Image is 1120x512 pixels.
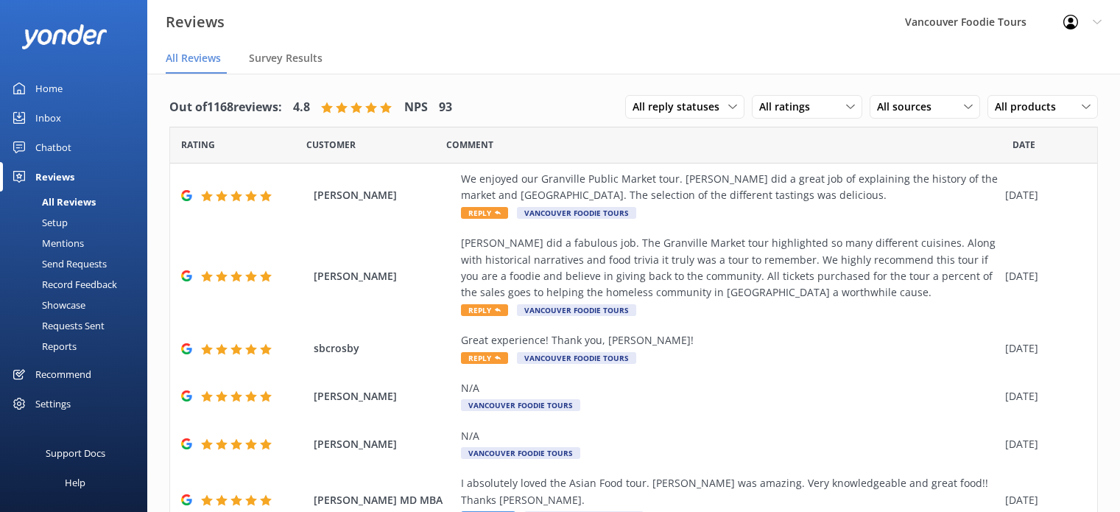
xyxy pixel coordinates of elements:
[9,233,84,253] div: Mentions
[46,438,105,468] div: Support Docs
[1005,268,1079,284] div: [DATE]
[517,207,636,219] span: Vancouver Foodie Tours
[633,99,728,115] span: All reply statuses
[306,138,356,152] span: Date
[35,162,74,192] div: Reviews
[166,51,221,66] span: All Reviews
[9,233,147,253] a: Mentions
[9,253,147,274] a: Send Requests
[9,212,68,233] div: Setup
[461,352,508,364] span: Reply
[9,274,147,295] a: Record Feedback
[517,352,636,364] span: Vancouver Foodie Tours
[181,138,215,152] span: Date
[9,295,147,315] a: Showcase
[461,304,508,316] span: Reply
[1005,492,1079,508] div: [DATE]
[1005,187,1079,203] div: [DATE]
[314,268,454,284] span: [PERSON_NAME]
[9,253,107,274] div: Send Requests
[65,468,85,497] div: Help
[461,380,998,396] div: N/A
[995,99,1065,115] span: All products
[877,99,940,115] span: All sources
[249,51,323,66] span: Survey Results
[293,98,310,117] h4: 4.8
[314,436,454,452] span: [PERSON_NAME]
[314,388,454,404] span: [PERSON_NAME]
[9,192,147,212] a: All Reviews
[446,138,493,152] span: Question
[461,207,508,219] span: Reply
[1012,138,1035,152] span: Date
[35,133,71,162] div: Chatbot
[1005,388,1079,404] div: [DATE]
[9,315,105,336] div: Requests Sent
[314,340,454,357] span: sbcrosby
[314,492,454,508] span: [PERSON_NAME] MD MBA
[9,192,96,212] div: All Reviews
[461,171,998,204] div: We enjoyed our Granville Public Market tour. [PERSON_NAME] did a great job of explaining the hist...
[9,295,85,315] div: Showcase
[22,24,107,49] img: yonder-white-logo.png
[461,428,998,444] div: N/A
[461,399,580,411] span: Vancouver Foodie Tours
[35,389,71,418] div: Settings
[9,274,117,295] div: Record Feedback
[9,212,147,233] a: Setup
[404,98,428,117] h4: NPS
[35,360,91,389] div: Recommend
[461,475,998,508] div: I absolutely loved the Asian Food tour. [PERSON_NAME] was amazing. Very knowledgeable and great f...
[461,447,580,459] span: Vancouver Foodie Tours
[35,103,61,133] div: Inbox
[517,304,636,316] span: Vancouver Foodie Tours
[9,336,77,357] div: Reports
[314,187,454,203] span: [PERSON_NAME]
[461,235,998,301] div: [PERSON_NAME] did a fabulous job. The Granville Market tour highlighted so many different cuisine...
[9,336,147,357] a: Reports
[166,10,225,34] h3: Reviews
[461,332,998,348] div: Great experience! Thank you, [PERSON_NAME]!
[1005,436,1079,452] div: [DATE]
[759,99,819,115] span: All ratings
[169,98,282,117] h4: Out of 1168 reviews:
[35,74,63,103] div: Home
[9,315,147,336] a: Requests Sent
[1005,340,1079,357] div: [DATE]
[439,98,452,117] h4: 93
